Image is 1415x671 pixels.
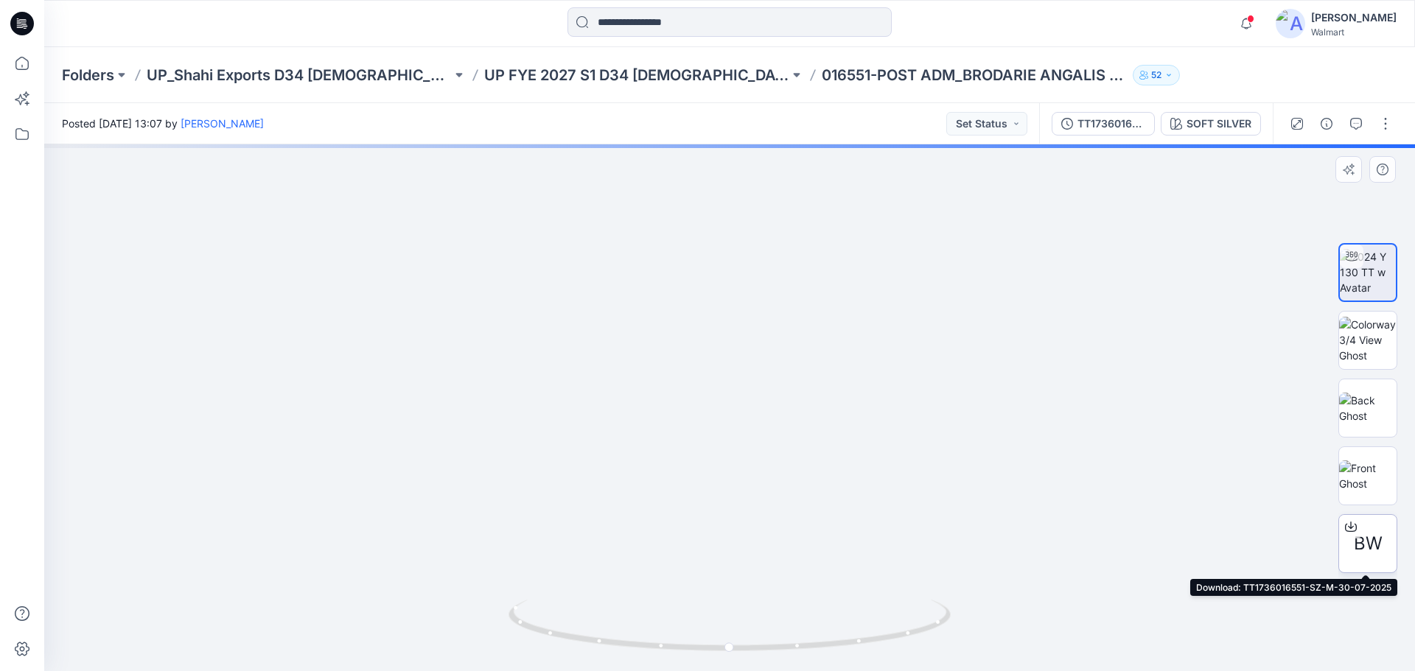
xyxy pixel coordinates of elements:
[62,65,114,85] a: Folders
[1187,116,1251,132] div: SOFT SILVER
[1151,67,1161,83] p: 52
[181,117,264,130] a: [PERSON_NAME]
[1339,317,1397,363] img: Colorway 3/4 View Ghost
[1052,112,1155,136] button: TT1736016551-SZ-M-30-07-2025
[822,65,1127,85] p: 016551-POST ADM_BRODARIE ANGALIS BLOUSE
[147,65,452,85] a: UP_Shahi Exports D34 [DEMOGRAPHIC_DATA] Tops
[1276,9,1305,38] img: avatar
[484,65,789,85] a: UP FYE 2027 S1 D34 [DEMOGRAPHIC_DATA] Woven Tops
[1311,27,1397,38] div: Walmart
[62,116,264,131] span: Posted [DATE] 13:07 by
[1311,9,1397,27] div: [PERSON_NAME]
[1161,112,1261,136] button: SOFT SILVER
[1354,530,1383,557] span: BW
[1133,65,1180,85] button: 52
[1339,393,1397,424] img: Back Ghost
[1339,460,1397,491] img: Front Ghost
[1340,249,1396,295] img: 2024 Y 130 TT w Avatar
[1077,116,1145,132] div: TT1736016551-SZ-M-30-07-2025
[1315,112,1338,136] button: Details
